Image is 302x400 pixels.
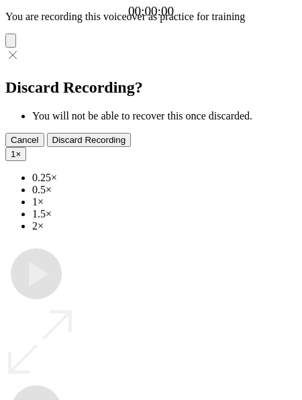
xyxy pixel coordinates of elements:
button: Cancel [5,133,44,147]
a: 00:00:00 [128,4,174,19]
li: 2× [32,220,297,232]
li: 0.5× [32,184,297,196]
li: 1× [32,196,297,208]
button: Discard Recording [47,133,132,147]
h2: Discard Recording? [5,79,297,97]
li: 1.5× [32,208,297,220]
li: You will not be able to recover this once discarded. [32,110,297,122]
p: You are recording this voiceover as practice for training [5,11,297,23]
li: 0.25× [32,172,297,184]
span: 1 [11,149,15,159]
button: 1× [5,147,26,161]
